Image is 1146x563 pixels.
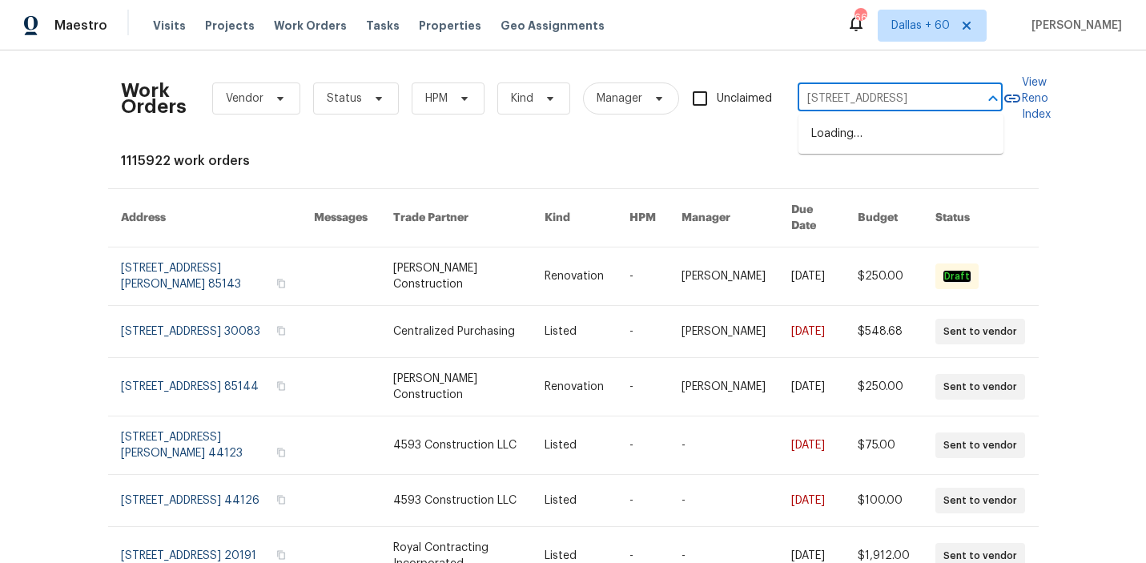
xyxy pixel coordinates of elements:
th: Kind [532,189,617,247]
td: Renovation [532,247,617,306]
th: Address [108,189,302,247]
td: Listed [532,416,617,475]
span: HPM [425,90,448,107]
button: Copy Address [274,379,288,393]
h2: Work Orders [121,82,187,115]
td: - [669,416,778,475]
th: Trade Partner [380,189,532,247]
td: Renovation [532,358,617,416]
button: Copy Address [274,276,288,291]
td: - [617,306,669,358]
td: Centralized Purchasing [380,306,532,358]
th: Due Date [778,189,845,247]
span: Maestro [54,18,107,34]
button: Close [982,87,1004,110]
span: Manager [597,90,642,107]
td: Listed [532,475,617,527]
td: - [617,416,669,475]
td: [PERSON_NAME] [669,358,778,416]
td: Listed [532,306,617,358]
div: Loading… [798,115,1003,154]
span: Work Orders [274,18,347,34]
span: Tasks [366,20,400,31]
span: Vendor [226,90,263,107]
th: Manager [669,189,778,247]
span: [PERSON_NAME] [1025,18,1122,34]
th: Status [923,189,1038,247]
td: [PERSON_NAME] [669,306,778,358]
button: Copy Address [274,493,288,507]
span: Dallas + 60 [891,18,950,34]
th: Budget [845,189,923,247]
td: - [669,475,778,527]
button: Copy Address [274,548,288,562]
td: [PERSON_NAME] Construction [380,358,532,416]
input: Enter in an address [798,86,958,111]
span: Unclaimed [717,90,772,107]
div: 665 [854,10,866,26]
td: - [617,475,669,527]
span: Visits [153,18,186,34]
td: - [617,247,669,306]
td: [PERSON_NAME] Construction [380,247,532,306]
button: Copy Address [274,324,288,338]
th: HPM [617,189,669,247]
td: 4593 Construction LLC [380,475,532,527]
span: Properties [419,18,481,34]
span: Projects [205,18,255,34]
span: Geo Assignments [501,18,605,34]
div: 1115922 work orders [121,153,1026,169]
td: - [617,358,669,416]
td: 4593 Construction LLC [380,416,532,475]
button: Copy Address [274,445,288,460]
td: [PERSON_NAME] [669,247,778,306]
a: View Reno Index [1003,74,1051,123]
span: Status [327,90,362,107]
span: Kind [511,90,533,107]
th: Messages [301,189,380,247]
